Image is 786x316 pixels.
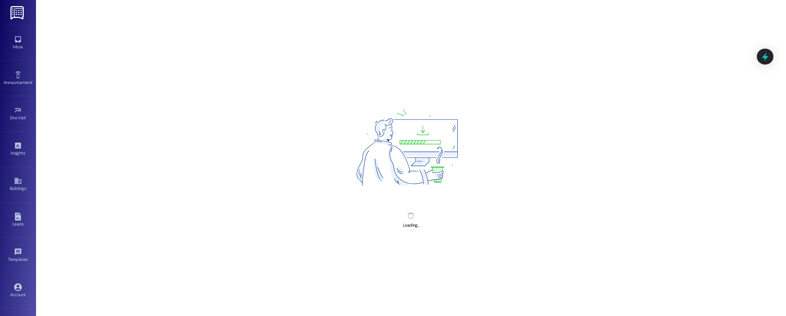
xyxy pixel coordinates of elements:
a: Insights • [4,139,32,159]
img: ResiDesk Logo [10,6,25,19]
a: Leads [4,210,32,230]
span: • [25,150,26,155]
span: • [32,79,33,84]
a: Inbox [4,33,32,53]
a: Templates • [4,246,32,265]
a: Site Visit • [4,104,32,124]
span: • [28,256,29,261]
div: Loading... [403,222,419,229]
span: • [26,114,27,119]
a: Buildings [4,175,32,194]
a: Account [4,281,32,301]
